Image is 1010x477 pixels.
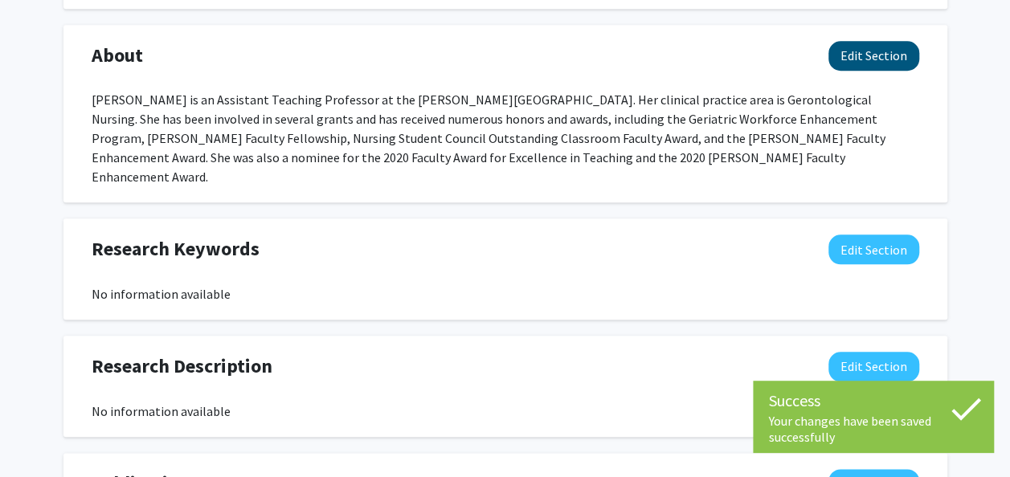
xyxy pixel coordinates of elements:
div: No information available [92,402,919,421]
div: Success [769,389,978,413]
div: [PERSON_NAME] is an Assistant Teaching Professor at the [PERSON_NAME][GEOGRAPHIC_DATA]. Her clini... [92,90,919,186]
button: Edit Research Description [828,352,919,381]
div: No information available [92,284,919,304]
span: Research Keywords [92,234,260,263]
div: Your changes have been saved successfully [769,413,978,445]
button: Edit About [828,41,919,71]
span: Research Description [92,352,272,381]
iframe: Chat [12,405,68,465]
span: About [92,41,143,70]
button: Edit Research Keywords [828,234,919,264]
